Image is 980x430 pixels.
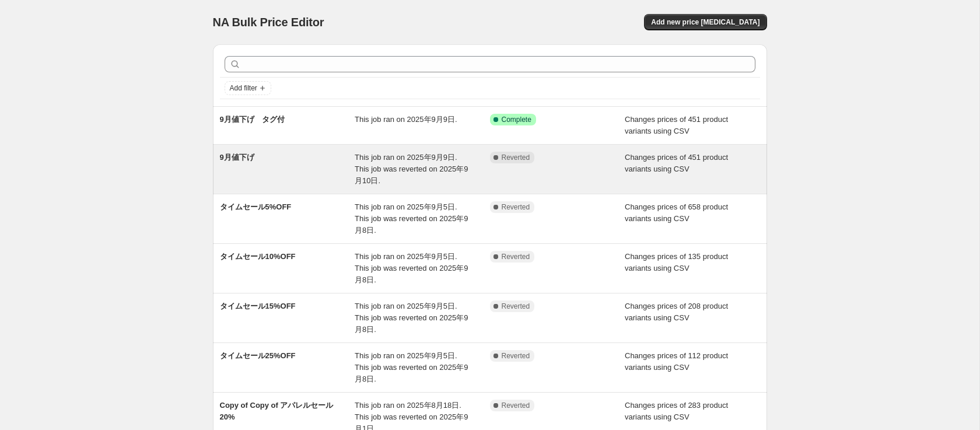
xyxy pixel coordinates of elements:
span: Changes prices of 283 product variants using CSV [625,401,728,421]
span: Changes prices of 135 product variants using CSV [625,252,728,272]
span: Reverted [502,401,530,410]
span: Reverted [502,302,530,311]
span: This job ran on 2025年9月5日. This job was reverted on 2025年9月8日. [355,302,468,334]
span: タイムセール15%OFF [220,302,296,310]
span: Add new price [MEDICAL_DATA] [651,18,759,27]
span: 9月値下げ [220,153,254,162]
span: Changes prices of 208 product variants using CSV [625,302,728,322]
button: Add filter [225,81,271,95]
span: タイムセール25%OFF [220,351,296,360]
span: Reverted [502,202,530,212]
span: 9月値下げ タグ付 [220,115,285,124]
span: Add filter [230,83,257,93]
button: Add new price [MEDICAL_DATA] [644,14,766,30]
span: Changes prices of 451 product variants using CSV [625,153,728,173]
span: タイムセール10%OFF [220,252,296,261]
span: Changes prices of 658 product variants using CSV [625,202,728,223]
span: This job ran on 2025年9月5日. This job was reverted on 2025年9月8日. [355,202,468,235]
span: Copy of Copy of アパレルセール20% [220,401,334,421]
span: Reverted [502,351,530,361]
span: Changes prices of 112 product variants using CSV [625,351,728,372]
span: This job ran on 2025年9月9日. [355,115,457,124]
span: Reverted [502,153,530,162]
span: NA Bulk Price Editor [213,16,324,29]
span: タイムセール5%OFF [220,202,292,211]
span: This job ran on 2025年9月5日. This job was reverted on 2025年9月8日. [355,351,468,383]
span: This job ran on 2025年9月5日. This job was reverted on 2025年9月8日. [355,252,468,284]
span: Changes prices of 451 product variants using CSV [625,115,728,135]
span: Complete [502,115,531,124]
span: This job ran on 2025年9月9日. This job was reverted on 2025年9月10日. [355,153,468,185]
span: Reverted [502,252,530,261]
